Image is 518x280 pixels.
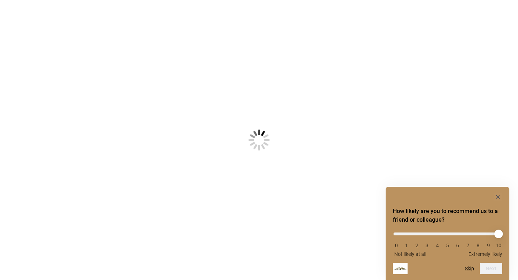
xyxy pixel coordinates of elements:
li: 3 [423,243,431,248]
li: 2 [413,243,421,248]
li: 10 [495,243,502,248]
div: How likely are you to recommend us to a friend or colleague? Select an option from 0 to 10, with ... [393,193,502,274]
span: Extremely likely [468,251,502,257]
li: 0 [393,243,400,248]
button: Hide survey [494,193,502,201]
button: Next question [480,263,502,274]
li: 8 [474,243,482,248]
li: 4 [434,243,441,248]
li: 1 [403,243,410,248]
img: Loading [213,94,305,186]
li: 9 [485,243,492,248]
h2: How likely are you to recommend us to a friend or colleague? Select an option from 0 to 10, with ... [393,207,502,224]
li: 5 [444,243,451,248]
li: 7 [464,243,472,248]
div: How likely are you to recommend us to a friend or colleague? Select an option from 0 to 10, with ... [393,227,502,257]
li: 6 [454,243,461,248]
span: Not likely at all [394,251,426,257]
button: Skip [465,266,474,271]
